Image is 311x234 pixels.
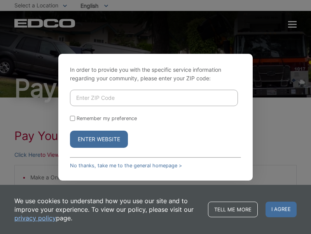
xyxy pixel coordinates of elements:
[77,115,137,121] label: Remember my preference
[70,66,241,83] p: In order to provide you with the specific service information regarding your community, please en...
[70,90,238,106] input: Enter ZIP Code
[14,197,200,222] p: We use cookies to understand how you use our site and to improve your experience. To view our pol...
[208,202,258,217] a: Tell me more
[14,214,56,222] a: privacy policy
[70,131,128,148] button: Enter Website
[266,202,297,217] span: I agree
[70,163,182,168] a: No thanks, take me to the general homepage >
